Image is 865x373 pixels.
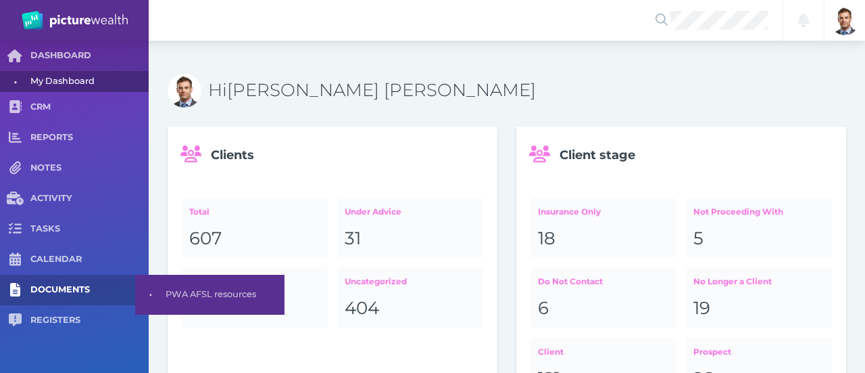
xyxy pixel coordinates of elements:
a: Under Advice31 [337,198,483,258]
span: Insurance Only [538,206,601,217]
span: No Longer a Client [693,276,772,286]
span: REGISTERS [30,315,149,326]
div: 18 [538,227,669,250]
span: CALENDAR [30,254,149,265]
div: 6 [538,297,669,320]
a: Active42 [182,267,328,328]
span: Clients [211,148,254,162]
span: Total [189,206,209,217]
span: Uncategorized [345,276,407,286]
div: 31 [345,227,476,250]
span: PWA AFSL resources [166,284,279,305]
span: Client stage [560,148,635,162]
img: PW [22,11,128,30]
div: 5 [693,227,824,250]
a: Total607 [182,198,328,258]
span: CRM [30,102,149,113]
span: DOCUMENTS [30,284,149,296]
div: 607 [189,227,320,250]
span: My Dashboard [30,71,144,92]
img: Bradley David Bond [168,74,201,108]
span: REPORTS [30,132,149,144]
span: TASKS [30,223,149,235]
div: 404 [345,297,476,320]
span: Client [538,347,564,357]
span: • [135,286,166,303]
img: Brad Bond [830,5,860,35]
a: •PWA AFSL resources [135,284,284,305]
div: 19 [693,297,824,320]
span: NOTES [30,162,149,174]
h3: Hi [PERSON_NAME] [PERSON_NAME] [208,79,846,102]
span: Prospect [693,347,731,357]
span: Do Not Contact [538,276,603,286]
span: Under Advice [345,206,401,217]
span: ACTIVITY [30,193,149,204]
span: Not Proceeding With [693,206,783,217]
span: DASHBOARD [30,50,149,62]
